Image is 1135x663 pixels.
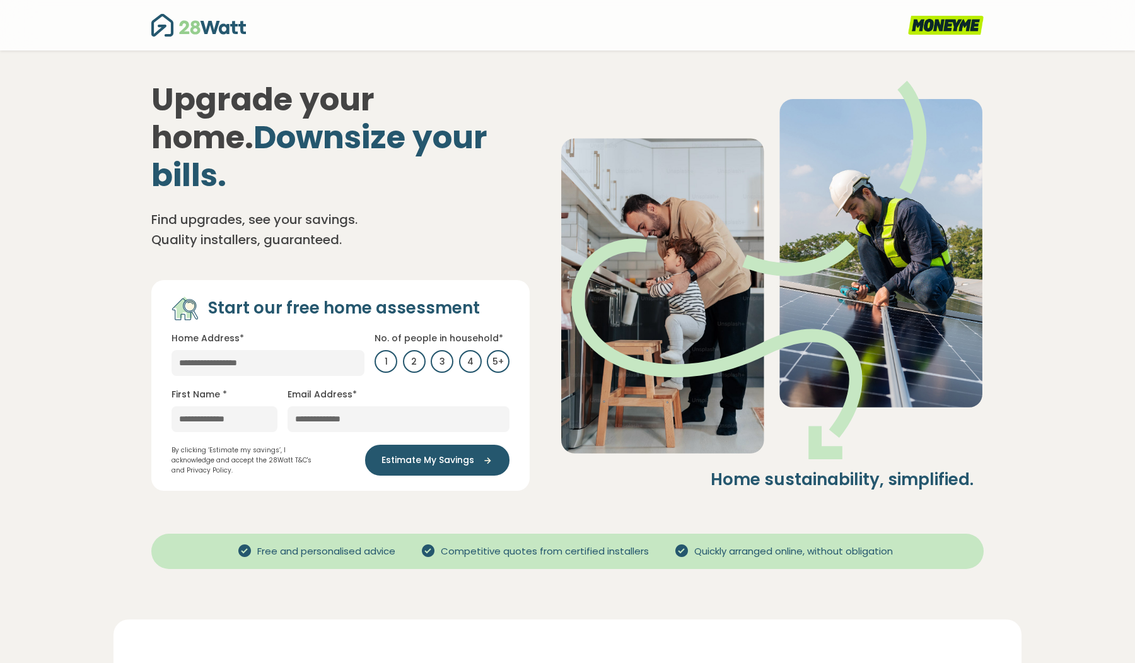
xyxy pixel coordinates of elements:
[208,298,480,319] h4: Start our free home assessment
[375,332,503,345] label: No. of people in household*
[172,388,227,401] label: First Name *
[431,350,453,373] label: 3
[403,350,426,373] label: 2
[436,544,654,559] span: Competitive quotes from certified installers
[365,445,509,476] button: Estimate My Savings
[459,350,482,373] label: 4
[172,445,325,476] p: By clicking ‘Estimate my savings’, I acknowledge and accept the 28Watt T&C's and Privacy Policy.
[151,13,246,38] img: 28Watt logo
[560,469,974,491] h4: Home sustainability, simplified.
[288,388,357,401] label: Email Address*
[172,332,244,345] label: Home Address*
[487,350,509,373] label: 5+
[381,454,474,467] span: Estimate My Savings
[375,350,397,373] label: 1
[151,115,487,197] span: Downsize your bills.
[151,81,530,194] h1: Upgrade your home.
[689,544,898,559] span: Quickly arranged online, without obligation
[908,16,984,35] img: MoneyMe logo
[151,209,404,250] p: Find upgrades, see your savings. Quality installers, guaranteed.
[252,544,400,559] span: Free and personalised advice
